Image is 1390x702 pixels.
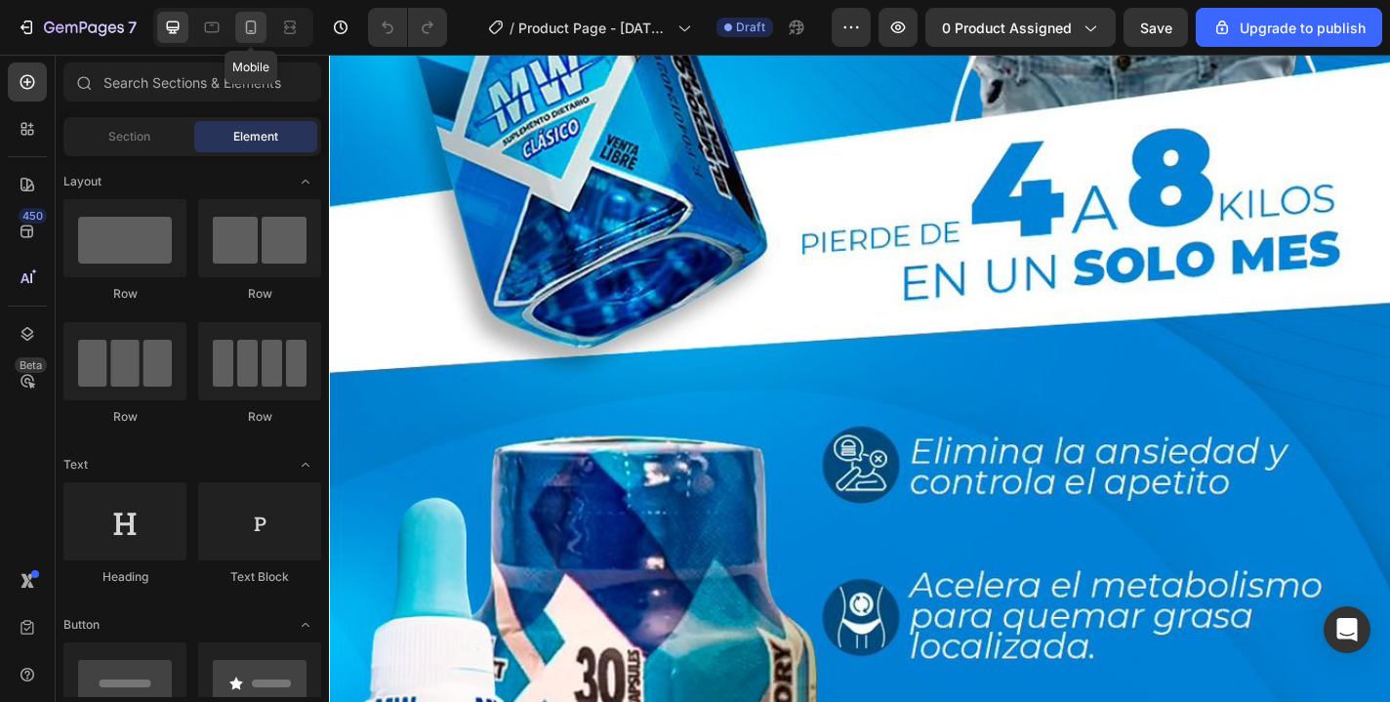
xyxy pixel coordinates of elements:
[198,568,321,586] div: Text Block
[63,62,321,102] input: Search Sections & Elements
[15,357,47,373] div: Beta
[63,408,186,426] div: Row
[1212,18,1366,38] div: Upgrade to publish
[128,16,137,39] p: 7
[198,285,321,303] div: Row
[63,285,186,303] div: Row
[1140,20,1172,36] span: Save
[518,18,670,38] span: Product Page - [DATE] 09:30:07
[198,408,321,426] div: Row
[63,568,186,586] div: Heading
[925,8,1116,47] button: 0 product assigned
[290,449,321,480] span: Toggle open
[329,55,1390,702] iframe: Design area
[290,609,321,640] span: Toggle open
[63,173,102,190] span: Layout
[942,18,1072,38] span: 0 product assigned
[19,208,47,224] div: 450
[63,456,88,474] span: Text
[63,616,100,634] span: Button
[233,128,278,145] span: Element
[510,18,514,38] span: /
[1196,8,1382,47] button: Upgrade to publish
[1324,606,1370,653] div: Open Intercom Messenger
[1124,8,1188,47] button: Save
[8,8,145,47] button: 7
[108,128,150,145] span: Section
[290,166,321,197] span: Toggle open
[736,19,765,36] span: Draft
[368,8,447,47] div: Undo/Redo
